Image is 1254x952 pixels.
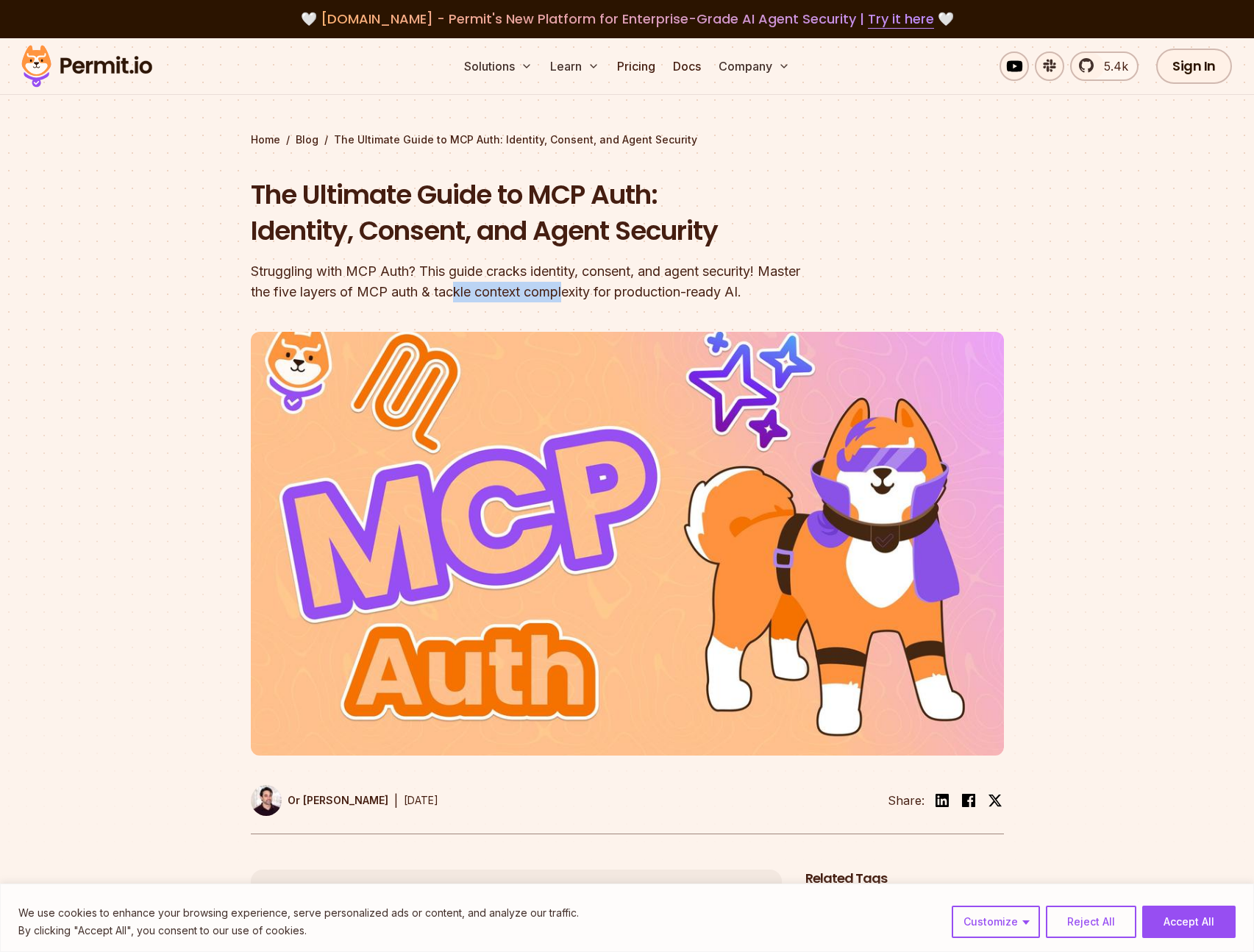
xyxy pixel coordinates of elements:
[251,177,816,249] h1: The Ultimate Guide to MCP Auth: Identity, Consent, and Agent Security
[288,793,388,808] p: Or [PERSON_NAME]
[805,870,1004,888] h2: Related Tags
[868,10,934,29] a: Try it here
[1070,51,1139,81] a: 5.4k
[404,794,438,806] time: [DATE]
[35,9,1219,29] div: 🤍 🤍
[933,792,951,809] img: linkedin
[251,332,1004,756] img: The Ultimate Guide to MCP Auth: Identity, Consent, and Agent Security
[952,906,1040,938] button: Customize
[713,51,796,81] button: Company
[394,792,398,809] div: |
[960,792,977,809] img: facebook
[251,132,1004,147] div: / /
[321,10,934,28] span: [DOMAIN_NAME] - Permit's New Platform for Enterprise-Grade AI Agent Security |
[18,922,579,939] p: By clicking "Accept All", you consent to our use of cookies.
[15,41,159,91] img: Permit logo
[1095,57,1128,75] span: 5.4k
[1142,906,1236,938] button: Accept All
[544,51,605,81] button: Learn
[458,51,538,81] button: Solutions
[988,793,1002,808] img: twitter
[296,132,318,147] a: Blog
[1156,49,1232,84] a: Sign In
[1046,906,1136,938] button: Reject All
[251,785,282,816] img: Or Weis
[18,904,579,922] p: We use cookies to enhance your browsing experience, serve personalized ads or content, and analyz...
[251,132,280,147] a: Home
[888,792,925,809] li: Share:
[251,785,388,816] a: Or [PERSON_NAME]
[251,261,816,302] div: Struggling with MCP Auth? This guide cracks identity, consent, and agent security! Master the fiv...
[667,51,707,81] a: Docs
[611,51,661,81] a: Pricing
[251,870,782,920] button: Table of Contents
